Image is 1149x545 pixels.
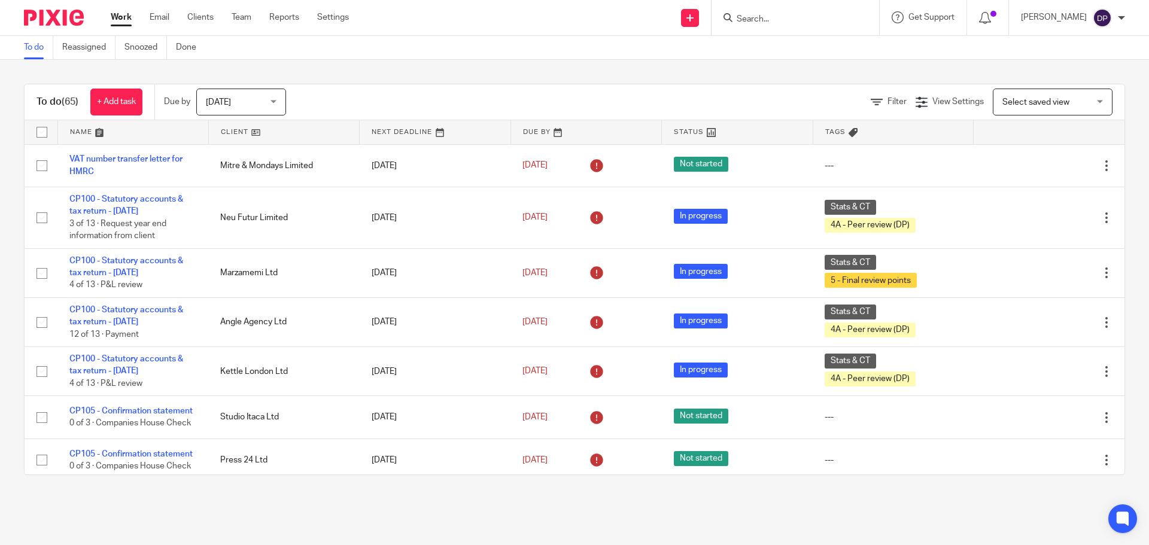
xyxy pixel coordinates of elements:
[208,439,359,481] td: Press 24 Ltd
[111,11,132,23] a: Work
[825,218,916,233] span: 4A - Peer review (DP)
[522,367,548,376] span: [DATE]
[69,419,191,428] span: 0 of 3 · Companies House Check
[208,187,359,248] td: Neu Futur Limited
[269,11,299,23] a: Reports
[69,462,191,470] span: 0 of 3 · Companies House Check
[674,363,728,377] span: In progress
[208,396,359,439] td: Studio Itaca Ltd
[208,248,359,297] td: Marzamemi Ltd
[908,13,955,22] span: Get Support
[522,162,548,170] span: [DATE]
[522,318,548,326] span: [DATE]
[825,160,961,172] div: ---
[62,36,115,59] a: Reassigned
[522,456,548,464] span: [DATE]
[69,257,183,277] a: CP100 - Statutory accounts & tax return - [DATE]
[825,322,916,337] span: 4A - Peer review (DP)
[825,305,876,319] span: Stats & CT
[825,255,876,270] span: Stats & CT
[206,98,231,106] span: [DATE]
[360,439,510,481] td: [DATE]
[176,36,205,59] a: Done
[69,355,183,375] a: CP100 - Statutory accounts & tax return - [DATE]
[232,11,251,23] a: Team
[360,297,510,346] td: [DATE]
[24,36,53,59] a: To do
[1093,8,1112,28] img: svg%3E
[1021,11,1087,23] p: [PERSON_NAME]
[674,451,728,466] span: Not started
[887,98,907,106] span: Filter
[69,330,139,339] span: 12 of 13 · Payment
[522,214,548,222] span: [DATE]
[522,269,548,277] span: [DATE]
[208,347,359,396] td: Kettle London Ltd
[317,11,349,23] a: Settings
[69,220,166,240] span: 3 of 13 · Request year end information from client
[360,347,510,396] td: [DATE]
[825,372,916,386] span: 4A - Peer review (DP)
[69,281,142,290] span: 4 of 13 · P&L review
[360,396,510,439] td: [DATE]
[164,96,190,108] p: Due by
[674,209,728,224] span: In progress
[825,411,961,423] div: ---
[150,11,169,23] a: Email
[674,157,728,172] span: Not started
[932,98,984,106] span: View Settings
[69,155,183,175] a: VAT number transfer letter for HMRC
[1002,98,1069,106] span: Select saved view
[674,264,728,279] span: In progress
[69,195,183,215] a: CP100 - Statutory accounts & tax return - [DATE]
[825,200,876,215] span: Stats & CT
[69,379,142,388] span: 4 of 13 · P&L review
[825,273,917,288] span: 5 - Final review points
[735,14,843,25] input: Search
[360,187,510,248] td: [DATE]
[187,11,214,23] a: Clients
[208,297,359,346] td: Angle Agency Ltd
[825,354,876,369] span: Stats & CT
[69,407,193,415] a: CP105 - Confirmation statement
[825,129,846,135] span: Tags
[522,413,548,421] span: [DATE]
[825,454,961,466] div: ---
[90,89,142,115] a: + Add task
[360,248,510,297] td: [DATE]
[37,96,78,108] h1: To do
[24,10,84,26] img: Pixie
[208,144,359,187] td: Mitre & Mondays Limited
[62,97,78,106] span: (65)
[674,409,728,424] span: Not started
[360,144,510,187] td: [DATE]
[674,313,728,328] span: In progress
[124,36,167,59] a: Snoozed
[69,306,183,326] a: CP100 - Statutory accounts & tax return - [DATE]
[69,450,193,458] a: CP105 - Confirmation statement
